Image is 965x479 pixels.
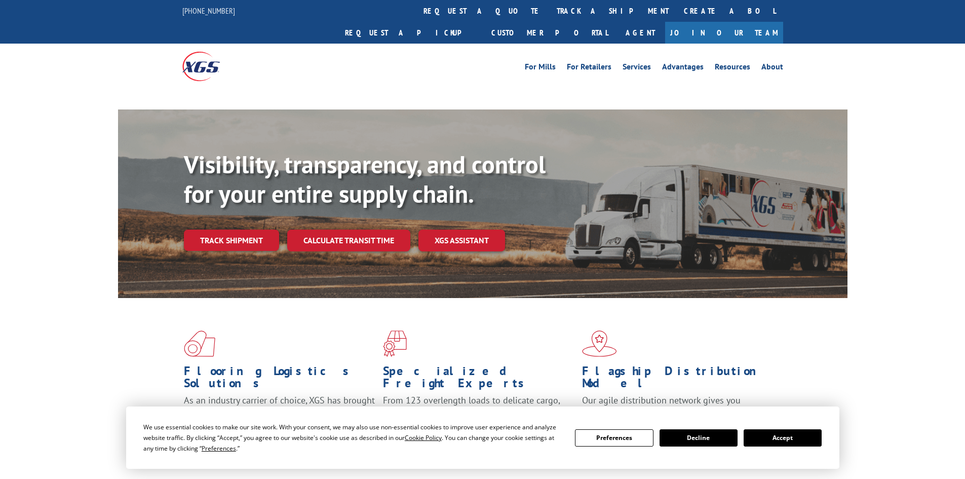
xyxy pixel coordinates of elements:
a: Calculate transit time [287,230,410,251]
img: xgs-icon-total-supply-chain-intelligence-red [184,330,215,357]
a: XGS ASSISTANT [418,230,505,251]
button: Preferences [575,429,653,447]
span: Our agile distribution network gives you nationwide inventory management on demand. [582,394,768,418]
a: Track shipment [184,230,279,251]
span: Preferences [202,444,236,453]
div: Cookie Consent Prompt [126,407,839,469]
a: For Retailers [567,63,611,74]
a: Customer Portal [484,22,615,44]
a: Agent [615,22,665,44]
a: Resources [715,63,750,74]
a: Request a pickup [337,22,484,44]
div: We use essential cookies to make our site work. With your consent, we may also use non-essential ... [143,422,563,454]
img: xgs-icon-focused-on-flooring-red [383,330,407,357]
a: Services [623,63,651,74]
span: As an industry carrier of choice, XGS has brought innovation and dedication to flooring logistics... [184,394,375,430]
a: About [761,63,783,74]
h1: Flagship Distribution Model [582,365,774,394]
a: [PHONE_NUMBER] [182,6,235,16]
img: xgs-icon-flagship-distribution-model-red [582,330,617,357]
h1: Specialized Freight Experts [383,365,574,394]
p: From 123 overlength loads to delicate cargo, our experienced staff knows the best way to move you... [383,394,574,439]
button: Accept [744,429,822,447]
b: Visibility, transparency, and control for your entire supply chain. [184,149,546,209]
button: Decline [660,429,738,447]
a: Join Our Team [665,22,783,44]
span: Cookie Policy [405,433,442,442]
a: Advantages [662,63,704,74]
a: For Mills [525,63,556,74]
h1: Flooring Logistics Solutions [184,365,375,394]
